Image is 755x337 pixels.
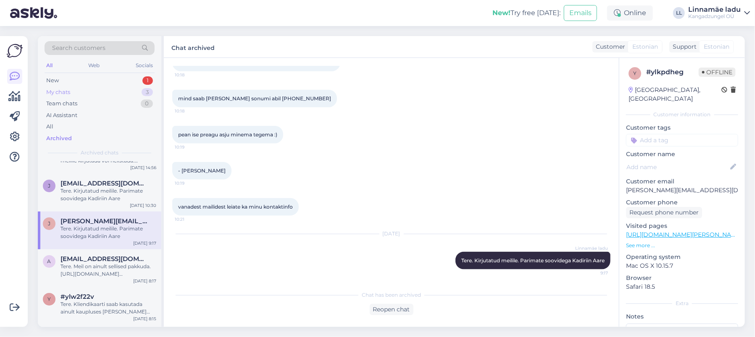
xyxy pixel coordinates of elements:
[175,180,206,186] span: 10:19
[178,204,293,210] span: vanadest mailidest leiate ka minu kontaktinfo
[626,312,738,321] p: Notes
[61,293,94,300] span: #ylw2f22v
[142,76,153,85] div: 1
[175,72,206,78] span: 10:18
[607,5,653,21] div: Online
[134,60,155,71] div: Socials
[626,134,738,146] input: Add a tag
[688,6,741,13] div: Linnamäe ladu
[704,42,729,51] span: Estonian
[61,300,156,316] div: Tere. Kliendikaarti saab kasutada ainult kaupluses [PERSON_NAME] saab sealt osta. Parimate soovid...
[141,99,153,108] div: 0
[626,186,738,195] p: [PERSON_NAME][EMAIL_ADDRESS][DOMAIN_NAME]
[370,304,413,315] div: Reopen chat
[626,150,738,159] p: Customer name
[626,162,729,172] input: Add name
[171,41,215,52] label: Chat archived
[629,86,721,103] div: [GEOGRAPHIC_DATA], [GEOGRAPHIC_DATA]
[46,134,72,143] div: Archived
[669,42,697,51] div: Support
[52,44,105,52] span: Search customers
[61,180,148,187] span: jaak@eppmaria.ee
[626,274,738,282] p: Browser
[178,131,277,138] span: pean ise preagu asju minema tegema :)
[61,187,156,202] div: Tere. Kirjutatud meilile. Parimate soovidega Kadiriin Aare
[626,198,738,207] p: Customer phone
[130,202,156,209] div: [DATE] 10:30
[178,95,331,102] span: mind saab [PERSON_NAME] sonumi abil [PHONE_NUMBER]
[626,231,742,238] a: [URL][DOMAIN_NAME][PERSON_NAME]
[133,240,156,246] div: [DATE] 9:17
[61,217,148,225] span: joel@jodezi.com
[461,257,605,264] span: Tere. Kirjutatud meilile. Parimate soovidega Kadiriin Aare
[87,60,102,71] div: Web
[492,8,560,18] div: Try free [DATE]:
[626,207,702,218] div: Request phone number
[646,67,699,77] div: # ylkpdheg
[178,167,226,174] span: - [PERSON_NAME]
[626,261,738,270] p: Mac OS X 10.15.7
[592,42,625,51] div: Customer
[45,60,54,71] div: All
[688,6,750,20] a: Linnamäe laduKangadzungel OÜ
[46,76,59,85] div: New
[626,222,738,230] p: Visited pages
[61,255,148,263] span: Ave.kuusneem@gmail.com
[47,296,51,302] span: y
[492,9,510,17] b: New!
[47,258,51,264] span: A
[564,5,597,21] button: Emails
[46,99,77,108] div: Team chats
[688,13,741,20] div: Kangadzungel OÜ
[626,242,738,249] p: See more ...
[133,278,156,284] div: [DATE] 8:17
[46,111,77,120] div: AI Assistant
[48,183,50,189] span: j
[362,291,421,299] span: Chat has been archived
[575,245,608,251] span: Linnamäe ladu
[61,225,156,240] div: Tere. Kirjutatud meilile. Parimate soovidega Kadiriin Aare
[699,68,736,77] span: Offline
[61,263,156,278] div: Tere. Meil on ainult sellised pakkuda. [URL][DOMAIN_NAME][PERSON_NAME] Parimate soovidega Kadirii...
[632,42,658,51] span: Estonian
[626,177,738,186] p: Customer email
[626,253,738,261] p: Operating system
[626,300,738,307] div: Extra
[133,316,156,322] div: [DATE] 8:15
[142,88,153,97] div: 3
[172,230,610,238] div: [DATE]
[46,88,70,97] div: My chats
[626,111,738,118] div: Customer information
[46,123,53,131] div: All
[175,108,206,114] span: 10:18
[626,282,738,291] p: Safari 18.5
[626,123,738,132] p: Customer tags
[48,220,50,227] span: j
[175,144,206,150] span: 10:19
[130,165,156,171] div: [DATE] 14:56
[576,270,608,276] span: 9:17
[175,216,206,222] span: 10:21
[81,149,118,157] span: Archived chats
[633,70,637,76] span: y
[673,7,685,19] div: LL
[7,43,23,59] img: Askly Logo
